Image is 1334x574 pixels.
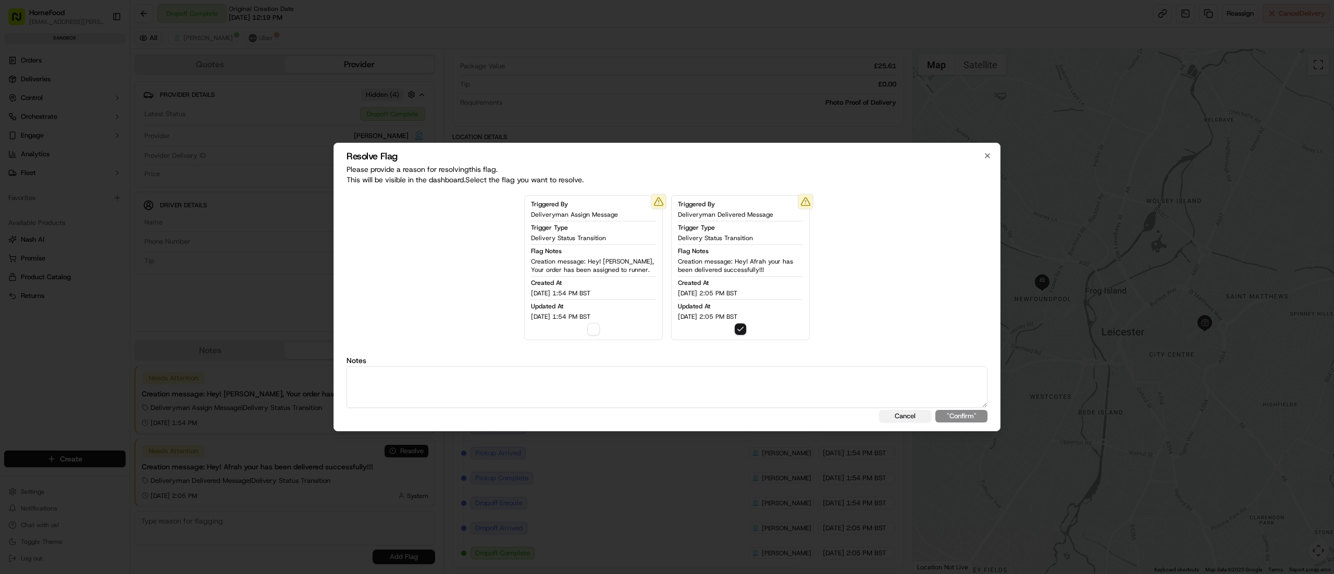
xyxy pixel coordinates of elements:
span: API Documentation [98,233,167,244]
img: 1736555255976-a54dd68f-1ca7-489b-9aae-adbdc363a1c4 [21,191,29,199]
button: Start new chat [177,103,190,116]
span: Creation message: Hey! [PERSON_NAME], Your order has been assigned to runner. [531,257,656,274]
span: [PERSON_NAME] [32,162,84,170]
img: 9188753566659_6852d8bf1fb38e338040_72.png [22,100,41,119]
img: 1736555255976-a54dd68f-1ca7-489b-9aae-adbdc363a1c4 [10,100,29,119]
span: Pylon [104,259,126,267]
img: Asif Zaman Khan [10,152,27,169]
span: Flag Notes [678,247,709,255]
p: Please provide a reason for resolving this flag . This will be visible in the dashboard. Select t... [347,164,987,185]
label: Notes [347,357,987,364]
div: 📗 [10,234,19,243]
div: Start new chat [47,100,171,110]
span: Triggered By [678,200,715,208]
span: Delivery Status Transition [678,234,753,242]
img: Nash [10,11,31,32]
div: 💻 [88,234,96,243]
span: Knowledge Base [21,233,80,244]
span: Delivery Status Transition [531,234,606,242]
span: Trigger Type [531,223,568,232]
span: [DATE] [92,162,114,170]
a: 💻API Documentation [84,229,171,248]
span: Deliveryman Assign Message [531,210,618,219]
span: • [87,162,90,170]
input: Got a question? Start typing here... [27,68,188,79]
h2: Resolve Flag [347,152,987,161]
a: 📗Knowledge Base [6,229,84,248]
span: • [88,190,92,198]
button: See all [162,134,190,146]
span: [DATE] [94,190,115,198]
span: [DATE] 2:05 PM BST [678,289,737,297]
img: 1736555255976-a54dd68f-1ca7-489b-9aae-adbdc363a1c4 [21,163,29,171]
div: We're available if you need us! [47,110,143,119]
p: Welcome 👋 [10,42,190,59]
span: [DATE] 1:54 PM BST [531,289,590,297]
span: Klarizel Pensader [32,190,86,198]
span: Updated At [531,302,563,310]
span: Updated At [678,302,710,310]
span: Creation message: Hey! Afrah your has been delivered successfully!!! [678,257,803,274]
button: Cancel [879,410,931,422]
span: Triggered By [531,200,568,208]
div: Past conversations [10,136,70,144]
span: [DATE] 1:54 PM BST [531,313,590,321]
span: Deliveryman Delivered Message [678,210,773,219]
a: Powered byPylon [73,258,126,267]
span: Created At [531,279,562,287]
span: Flag Notes [531,247,562,255]
img: Klarizel Pensader [10,180,27,197]
span: [DATE] 2:05 PM BST [678,313,737,321]
span: Trigger Type [678,223,715,232]
span: Created At [678,279,709,287]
